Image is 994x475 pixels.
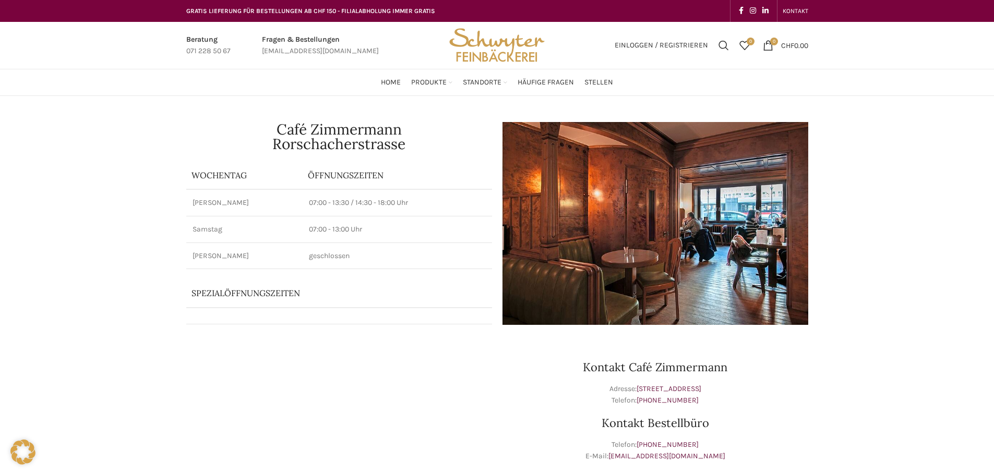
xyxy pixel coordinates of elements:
p: 07:00 - 13:00 Uhr [309,224,485,235]
a: [PHONE_NUMBER] [637,440,699,449]
div: Meine Wunschliste [734,35,755,56]
a: Linkedin social link [759,4,772,18]
a: Facebook social link [736,4,747,18]
img: Bäckerei Schwyter [446,22,548,69]
p: ÖFFNUNGSZEITEN [308,169,486,181]
h3: Kontakt Café Zimmermann [502,361,808,373]
p: geschlossen [309,251,485,261]
a: Infobox link [262,34,379,57]
span: Home [381,78,401,88]
h3: Kontakt Bestellbüro [502,417,808,429]
a: Suchen [713,35,734,56]
span: GRATIS LIEFERUNG FÜR BESTELLUNGEN AB CHF 150 - FILIALABHOLUNG IMMER GRATIS [186,7,435,15]
a: [STREET_ADDRESS] [637,384,701,393]
span: Standorte [463,78,501,88]
div: Secondary navigation [777,1,813,21]
a: Produkte [411,72,452,93]
span: Einloggen / Registrieren [615,42,708,49]
bdi: 0.00 [781,41,808,50]
a: Infobox link [186,34,231,57]
p: Spezialöffnungszeiten [191,287,458,299]
a: Home [381,72,401,93]
div: Main navigation [181,72,813,93]
span: Häufige Fragen [518,78,574,88]
a: Standorte [463,72,507,93]
p: [PERSON_NAME] [193,198,297,208]
h1: Café Zimmermann Rorschacherstrasse [186,122,492,151]
a: 0 CHF0.00 [758,35,813,56]
p: Samstag [193,224,297,235]
a: KONTAKT [783,1,808,21]
p: Adresse: Telefon: [502,383,808,407]
p: Telefon: E-Mail: [502,439,808,462]
a: [PHONE_NUMBER] [637,396,699,405]
span: 0 [747,38,755,45]
a: Stellen [584,72,613,93]
a: 0 [734,35,755,56]
span: Stellen [584,78,613,88]
span: CHF [781,41,794,50]
span: Produkte [411,78,447,88]
span: 0 [770,38,778,45]
a: [EMAIL_ADDRESS][DOMAIN_NAME] [608,452,725,460]
span: KONTAKT [783,7,808,15]
a: Instagram social link [747,4,759,18]
a: Site logo [446,40,548,49]
p: [PERSON_NAME] [193,251,297,261]
a: Häufige Fragen [518,72,574,93]
p: Wochentag [191,169,298,181]
p: 07:00 - 13:30 / 14:30 - 18:00 Uhr [309,198,485,208]
a: Einloggen / Registrieren [609,35,713,56]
